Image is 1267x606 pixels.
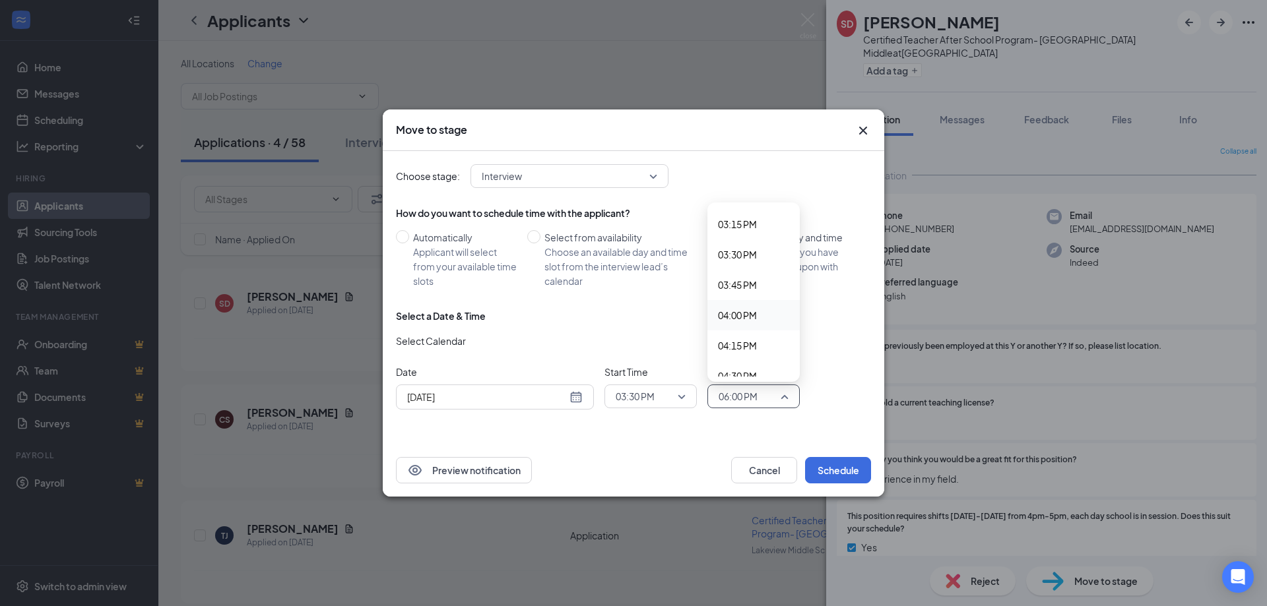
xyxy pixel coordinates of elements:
[718,217,757,231] span: 03:15 PM
[1222,561,1254,593] div: Open Intercom Messenger
[407,462,423,478] svg: Eye
[718,247,757,262] span: 03:30 PM
[855,123,871,138] button: Close
[855,123,871,138] svg: Cross
[731,457,797,483] button: Cancel
[396,169,460,183] span: Choose stage:
[544,245,701,288] div: Choose an available day and time slot from the interview lead’s calendar
[413,230,517,245] div: Automatically
[718,278,757,292] span: 03:45 PM
[396,123,467,137] h3: Move to stage
[482,166,522,186] span: Interview
[719,386,758,406] span: 06:00 PM
[413,245,517,288] div: Applicant will select from your available time slots
[396,457,532,483] button: EyePreview notification
[604,365,697,379] span: Start Time
[616,386,655,406] span: 03:30 PM
[396,365,594,379] span: Date
[396,206,871,220] div: How do you want to schedule time with the applicant?
[396,334,466,348] span: Select Calendar
[718,308,757,322] span: 04:00 PM
[805,457,871,483] button: Schedule
[407,390,567,404] input: Aug 27, 2025
[718,338,757,353] span: 04:15 PM
[396,309,486,322] div: Select a Date & Time
[718,369,757,383] span: 04:30 PM
[544,230,701,245] div: Select from availability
